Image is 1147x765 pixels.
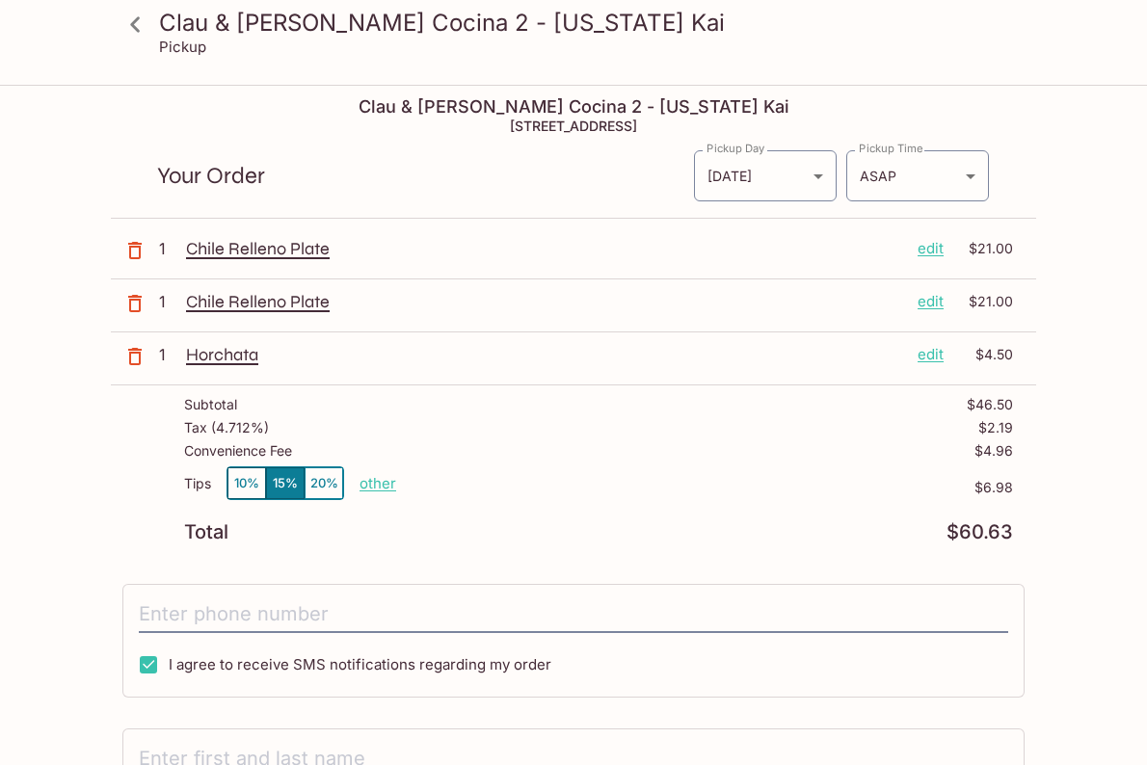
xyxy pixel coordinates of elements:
[978,420,1013,435] p: $2.19
[139,596,1008,633] input: Enter phone number
[184,397,237,412] p: Subtotal
[184,523,228,541] p: Total
[184,420,269,435] p: Tax ( 4.712% )
[184,443,292,459] p: Convenience Fee
[159,291,178,312] p: 1
[918,291,944,312] p: edit
[974,443,1013,459] p: $4.96
[111,96,1036,118] h4: Clau & [PERSON_NAME] Cocina 2 - [US_STATE] Kai
[955,291,1013,312] p: $21.00
[694,150,837,201] div: [DATE]
[186,344,902,365] p: Horchata
[159,344,178,365] p: 1
[918,344,944,365] p: edit
[159,238,178,259] p: 1
[266,467,305,499] button: 15%
[955,344,1013,365] p: $4.50
[955,238,1013,259] p: $21.00
[967,397,1013,412] p: $46.50
[846,150,989,201] div: ASAP
[169,655,551,673] span: I agree to receive SMS notifications regarding my order
[947,523,1013,541] p: $60.63
[918,238,944,259] p: edit
[184,476,211,491] p: Tips
[707,141,764,156] label: Pickup Day
[227,467,266,499] button: 10%
[396,480,1013,495] p: $6.98
[859,141,923,156] label: Pickup Time
[305,467,343,499] button: 20%
[159,38,206,56] p: Pickup
[186,291,902,312] p: Chile Relleno Plate
[186,238,902,259] p: Chile Relleno Plate
[111,118,1036,134] h5: [STREET_ADDRESS]
[360,474,396,492] button: other
[157,167,693,185] p: Your Order
[159,8,1021,38] h3: Clau & [PERSON_NAME] Cocina 2 - [US_STATE] Kai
